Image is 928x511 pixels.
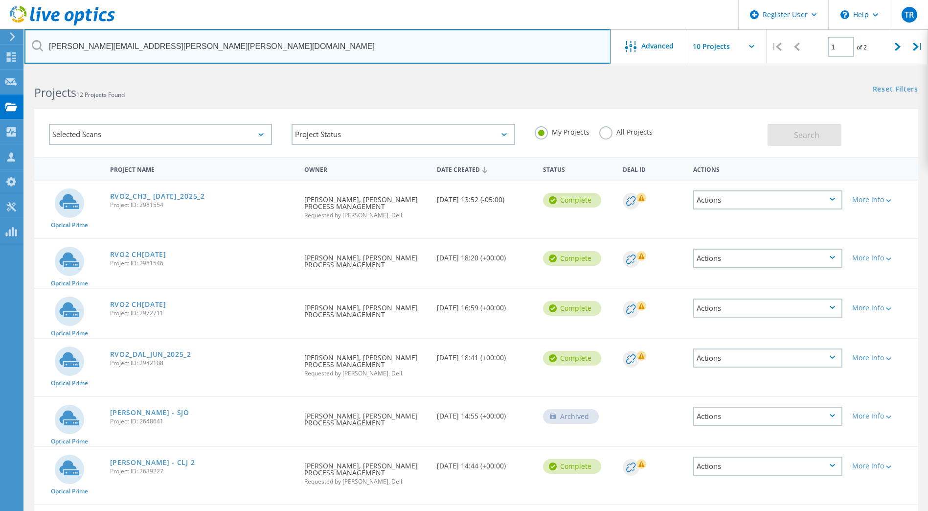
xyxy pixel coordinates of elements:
[49,124,272,145] div: Selected Scans
[110,310,295,316] span: Project ID: 2972711
[618,160,689,178] div: Deal Id
[110,251,166,258] a: RVO2 CH[DATE]
[299,289,432,328] div: [PERSON_NAME], [PERSON_NAME] PROCESS MANAGEMENT
[51,488,88,494] span: Optical Prime
[905,11,914,19] span: TR
[852,354,913,361] div: More Info
[51,330,88,336] span: Optical Prime
[110,468,295,474] span: Project ID: 2639227
[110,193,205,200] a: RVO2_CH3_ [DATE]_2025_2
[535,126,589,136] label: My Projects
[24,29,611,64] input: Search projects by name, owner, ID, company, etc
[432,447,538,479] div: [DATE] 14:44 (+00:00)
[543,351,601,366] div: Complete
[432,397,538,429] div: [DATE] 14:55 (+00:00)
[304,371,427,376] span: Requested by [PERSON_NAME], Dell
[543,301,601,316] div: Complete
[299,397,432,436] div: [PERSON_NAME], [PERSON_NAME] PROCESS MANAGEMENT
[693,299,842,318] div: Actions
[110,418,295,424] span: Project ID: 2648641
[543,409,599,424] div: Archived
[693,457,842,476] div: Actions
[432,160,538,178] div: Date Created
[304,212,427,218] span: Requested by [PERSON_NAME], Dell
[794,130,819,140] span: Search
[299,339,432,386] div: [PERSON_NAME], [PERSON_NAME] PROCESS MANAGEMENT
[538,160,618,178] div: Status
[76,91,125,99] span: 12 Projects Found
[693,407,842,426] div: Actions
[110,360,295,366] span: Project ID: 2942108
[543,251,601,266] div: Complete
[51,222,88,228] span: Optical Prime
[852,413,913,419] div: More Info
[693,348,842,368] div: Actions
[299,239,432,278] div: [PERSON_NAME], [PERSON_NAME] PROCESS MANAGEMENT
[299,181,432,228] div: [PERSON_NAME], [PERSON_NAME] PROCESS MANAGEMENT
[110,202,295,208] span: Project ID: 2981554
[51,380,88,386] span: Optical Prime
[110,260,295,266] span: Project ID: 2981546
[908,29,928,64] div: |
[543,459,601,474] div: Complete
[432,289,538,321] div: [DATE] 16:59 (+00:00)
[292,124,515,145] div: Project Status
[51,439,88,444] span: Optical Prime
[110,459,195,466] a: [PERSON_NAME] - CLJ 2
[110,351,191,358] a: RVO2_DAL_JUN_2025_2
[299,160,432,178] div: Owner
[852,196,913,203] div: More Info
[641,43,674,49] span: Advanced
[852,304,913,311] div: More Info
[432,239,538,271] div: [DATE] 18:20 (+00:00)
[857,43,867,51] span: of 2
[688,160,847,178] div: Actions
[432,339,538,371] div: [DATE] 18:41 (+00:00)
[852,255,913,261] div: More Info
[105,160,300,178] div: Project Name
[110,301,166,308] a: RVO2 CH[DATE]
[873,86,918,94] a: Reset Filters
[852,463,913,469] div: More Info
[34,85,76,100] b: Projects
[693,190,842,209] div: Actions
[304,479,427,485] span: Requested by [PERSON_NAME], Dell
[110,409,189,416] a: [PERSON_NAME] - SJO
[599,126,653,136] label: All Projects
[840,10,849,19] svg: \n
[693,249,842,268] div: Actions
[10,21,115,27] a: Live Optics Dashboard
[543,193,601,208] div: Complete
[299,447,432,494] div: [PERSON_NAME], [PERSON_NAME] PROCESS MANAGEMENT
[768,124,841,146] button: Search
[51,280,88,286] span: Optical Prime
[767,29,787,64] div: |
[432,181,538,213] div: [DATE] 13:52 (-05:00)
